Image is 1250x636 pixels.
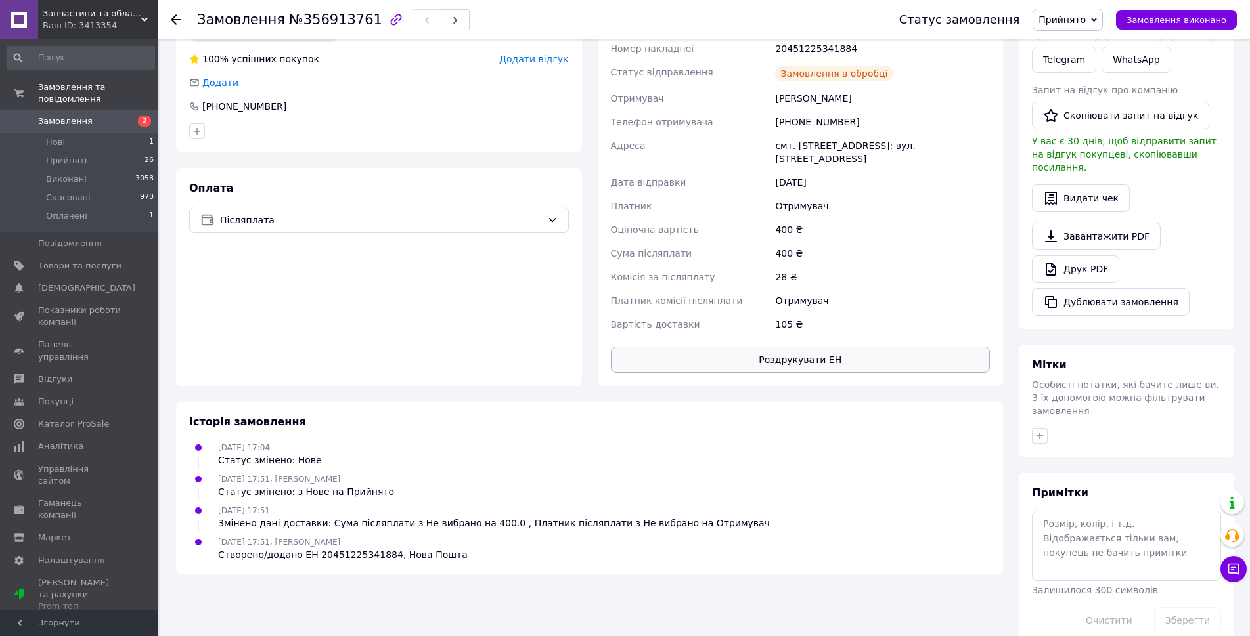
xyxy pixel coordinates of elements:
[135,173,154,185] span: 3058
[189,182,233,194] span: Оплата
[38,418,109,430] span: Каталог ProSale
[772,37,993,60] div: 20451225341884
[772,194,993,218] div: Отримувач
[46,173,87,185] span: Виконані
[1032,255,1119,283] a: Друк PDF
[1220,556,1247,582] button: Чат з покупцем
[38,238,102,249] span: Повідомлення
[38,577,122,613] span: [PERSON_NAME] та рахунки
[218,538,340,547] span: [DATE] 17:51, [PERSON_NAME]
[1032,223,1161,250] a: Завантажити PDF
[218,517,770,530] div: Змінено дані доставки: Сума післяплати з Не вибрано на 400.0 , Платник післяплати з Не вибрано на...
[1038,14,1086,25] span: Прийнято
[1032,184,1130,212] button: Видати чек
[149,137,154,148] span: 1
[772,87,993,110] div: [PERSON_NAME]
[38,498,122,521] span: Гаманець компанії
[197,12,285,28] span: Замовлення
[611,248,692,259] span: Сума післяплати
[38,116,93,127] span: Замовлення
[772,265,993,289] div: 28 ₴
[772,289,993,312] div: Отримувач
[38,282,135,294] span: [DEMOGRAPHIC_DATA]
[202,77,238,88] span: Додати
[43,8,141,20] span: Запчастини та обладнання
[772,312,993,336] div: 105 ₴
[1032,379,1219,416] span: Особисті нотатки, які бачите лише ви. З їх допомогою можна фільтрувати замовлення
[46,210,87,222] span: Оплачені
[38,601,122,612] div: Prom топ
[772,110,993,134] div: [PHONE_NUMBER]
[38,339,122,362] span: Панель управління
[611,224,699,235] span: Оціночна вартість
[1032,486,1088,499] span: Примітки
[1116,10,1237,30] button: Замовлення виконано
[611,295,743,306] span: Платник комісії післяплати
[46,192,91,203] span: Скасовані
[38,305,122,328] span: Показники роботи компанії
[611,43,694,54] span: Номер накладної
[189,53,319,66] div: успішних покупок
[38,532,72,543] span: Маркет
[218,443,270,452] span: [DATE] 17:04
[1032,85,1178,95] span: Запит на відгук про компанію
[1032,585,1158,595] span: Залишилося 300 символів
[611,201,652,211] span: Платник
[38,373,72,385] span: Відгуки
[1032,358,1067,371] span: Мітки
[145,155,154,167] span: 26
[46,137,65,148] span: Нові
[140,192,154,203] span: 970
[189,415,306,428] span: Історія замовлення
[772,134,993,171] div: смт. [STREET_ADDRESS]: вул. [STREET_ADDRESS]
[1102,47,1171,73] a: WhatsApp
[220,213,542,227] span: Післяплата
[138,116,151,127] span: 2
[1032,102,1209,129] button: Скопіювати запит на відгук
[218,548,468,561] div: Створено/додано ЕН 20451225341884, Нова Пошта
[611,93,664,104] span: Отримувач
[1127,15,1226,25] span: Замовлення виконано
[218,475,340,484] span: [DATE] 17:51, [PERSON_NAME]
[38,555,105,566] span: Налаштування
[218,485,394,498] div: Статус змінено: з Нове на Прийнято
[899,13,1020,26] div: Статус замовлення
[38,396,74,408] span: Покупці
[43,20,158,32] div: Ваш ID: 3413354
[1032,136,1217,173] span: У вас є 30 днів, щоб відправити запит на відгук покупцеві, скопіювавши посилання.
[611,117,713,127] span: Телефон отримувача
[772,242,993,265] div: 400 ₴
[202,54,229,64] span: 100%
[289,12,382,28] span: №356913761
[38,260,122,272] span: Товари та послуги
[772,218,993,242] div: 400 ₴
[171,13,181,26] div: Повернутися назад
[38,440,83,452] span: Аналітика
[1032,288,1190,316] button: Дублювати замовлення
[499,54,568,64] span: Додати відгук
[775,66,893,81] div: Замовлення в обробці
[201,100,288,113] div: [PHONE_NUMBER]
[38,81,158,105] span: Замовлення та повідомлення
[218,454,322,467] div: Статус змінено: Нове
[7,46,155,70] input: Пошук
[611,272,715,282] span: Комісія за післяплату
[611,140,646,151] span: Адреса
[218,506,270,515] span: [DATE] 17:51
[611,67,713,77] span: Статус відправлення
[611,177,686,188] span: Дата відправки
[149,210,154,222] span: 1
[611,319,700,329] span: Вартість доставки
[38,463,122,487] span: Управління сайтом
[1032,47,1096,73] a: Telegram
[611,347,991,373] button: Роздрукувати ЕН
[772,171,993,194] div: [DATE]
[46,155,87,167] span: Прийняті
